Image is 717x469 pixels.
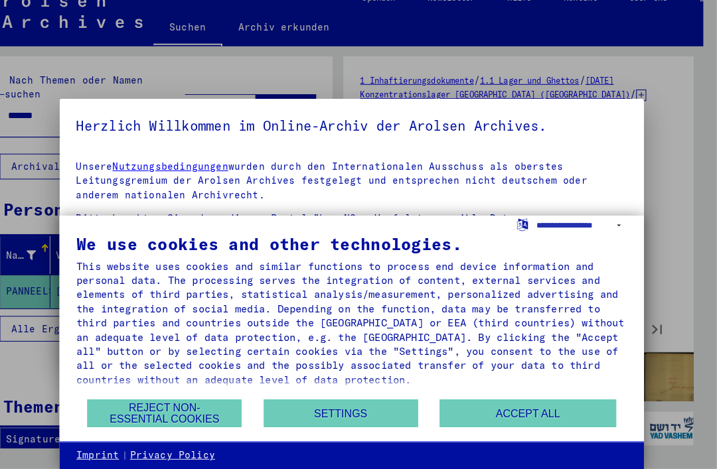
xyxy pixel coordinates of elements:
div: This website uses cookies and similar functions to process end device information and personal da... [88,263,629,388]
p: Bitte beachten Sie, dass dieses Portal über NS - Verfolgte sensible Daten zu identifizierten oder... [88,216,629,314]
p: Unsere wurden durch den Internationalen Ausschuss als oberstes Leitungsgremium der Arolsen Archiv... [88,165,629,207]
button: Reject non-essential cookies [99,401,250,428]
button: Accept all [445,401,617,428]
h5: Herzlich Willkommen im Online-Archiv der Arolsen Archives. [88,121,629,143]
a: Imprint [88,449,130,462]
div: We use cookies and other technologies. [88,240,629,256]
a: Privacy Policy [141,449,224,462]
button: Settings [272,401,424,428]
a: Nutzungsbedingungen [123,166,237,178]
